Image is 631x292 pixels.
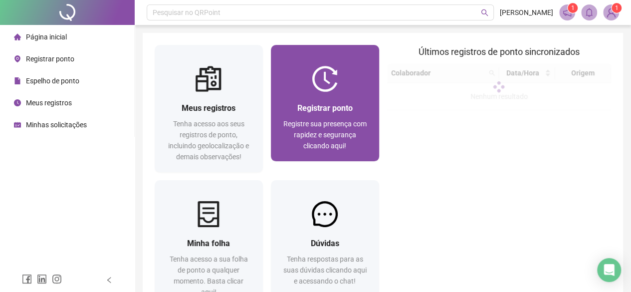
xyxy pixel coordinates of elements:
[563,8,572,17] span: notification
[568,3,578,13] sup: 1
[37,274,47,284] span: linkedin
[14,55,21,62] span: environment
[419,46,580,57] span: Últimos registros de ponto sincronizados
[26,99,72,107] span: Meus registros
[604,5,619,20] img: 87944
[585,8,594,17] span: bell
[187,239,230,248] span: Minha folha
[481,9,488,16] span: search
[155,45,263,172] a: Meus registrosTenha acesso aos seus registros de ponto, incluindo geolocalização e demais observa...
[271,45,379,161] a: Registrar pontoRegistre sua presença com rapidez e segurança clicando aqui!
[26,33,67,41] span: Página inicial
[283,255,367,285] span: Tenha respostas para as suas dúvidas clicando aqui e acessando o chat!
[612,3,622,13] sup: Atualize o seu contato no menu Meus Dados
[26,55,74,63] span: Registrar ponto
[106,277,113,284] span: left
[500,7,553,18] span: [PERSON_NAME]
[14,121,21,128] span: schedule
[14,33,21,40] span: home
[22,274,32,284] span: facebook
[26,77,79,85] span: Espelho de ponto
[52,274,62,284] span: instagram
[14,77,21,84] span: file
[168,120,249,161] span: Tenha acesso aos seus registros de ponto, incluindo geolocalização e demais observações!
[297,103,353,113] span: Registrar ponto
[182,103,235,113] span: Meus registros
[311,239,339,248] span: Dúvidas
[571,4,575,11] span: 1
[14,99,21,106] span: clock-circle
[283,120,367,150] span: Registre sua presença com rapidez e segurança clicando aqui!
[597,258,621,282] div: Open Intercom Messenger
[615,4,619,11] span: 1
[26,121,87,129] span: Minhas solicitações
